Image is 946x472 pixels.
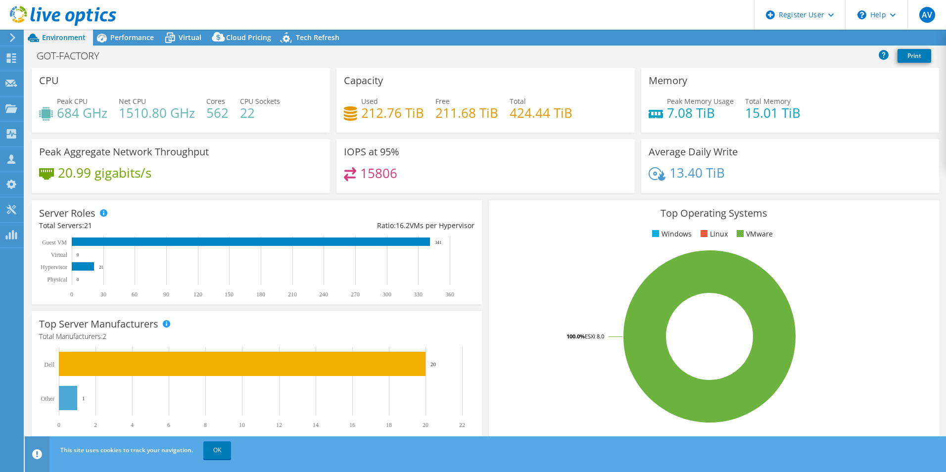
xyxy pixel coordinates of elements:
span: Virtual [179,33,201,42]
li: VMware [734,229,773,239]
li: Linux [698,229,728,239]
h4: Total Manufacturers: [39,331,474,342]
h4: 22 [240,107,280,118]
span: Free [435,96,450,106]
svg: \n [857,10,866,19]
span: Cores [206,96,225,106]
a: OK [203,441,231,459]
h4: 15.01 TiB [745,107,801,118]
h3: Peak Aggregate Network Throughput [39,146,209,157]
span: Environment [42,33,86,42]
span: 16.2 [396,221,410,230]
text: 330 [414,291,423,298]
span: CPU Sockets [240,96,280,106]
div: Total Servers: [39,220,257,231]
h3: Average Daily Write [649,146,738,157]
span: Tech Refresh [296,33,339,42]
text: 18 [386,422,392,428]
text: 0 [77,277,79,282]
text: 210 [288,291,297,298]
text: 16 [349,422,355,428]
h4: 424.44 TiB [510,107,572,118]
span: Cloud Pricing [226,33,271,42]
text: Other [41,395,54,402]
text: 1 [82,395,85,401]
text: Dell [44,361,54,368]
text: Virtual [51,251,68,258]
text: 0 [77,252,79,257]
span: Total [510,96,526,106]
text: Guest VM [42,239,67,246]
text: 20 [430,361,436,367]
text: 0 [70,291,73,298]
h1: GOT-FACTORY [32,50,115,61]
h3: Server Roles [39,208,95,219]
text: 30 [100,291,106,298]
span: Used [361,96,378,106]
text: 4 [131,422,134,428]
h4: 1510.80 GHz [119,107,195,118]
text: 180 [256,291,265,298]
h4: 212.76 TiB [361,107,424,118]
text: 0 [57,422,60,428]
text: 2 [94,422,97,428]
tspan: ESXi 8.0 [585,332,604,340]
text: 120 [193,291,202,298]
tspan: 100.0% [567,332,585,340]
h4: 684 GHz [57,107,107,118]
text: 360 [445,291,454,298]
h4: 20.99 gigabits/s [58,167,151,178]
span: 21 [84,221,92,230]
h4: 15806 [360,168,397,179]
span: Total Memory [745,96,791,106]
span: Peak CPU [57,96,88,106]
span: This site uses cookies to track your navigation. [60,446,193,454]
div: Ratio: VMs per Hypervisor [257,220,474,231]
text: 270 [351,291,360,298]
h4: 562 [206,107,229,118]
h3: IOPS at 95% [344,146,399,157]
h4: 211.68 TiB [435,107,498,118]
span: 2 [102,331,106,341]
text: 10 [239,422,245,428]
h4: 13.40 TiB [669,167,725,178]
text: 21 [99,265,103,270]
text: 90 [163,291,169,298]
span: Net CPU [119,96,146,106]
span: AV [919,7,935,23]
text: 22 [459,422,465,428]
text: 150 [225,291,234,298]
text: 14 [313,422,319,428]
h3: Capacity [344,75,383,86]
text: 6 [167,422,170,428]
h4: 7.08 TiB [667,107,734,118]
text: Hypervisor [41,264,67,271]
h3: CPU [39,75,59,86]
h3: Top Server Manufacturers [39,319,158,330]
text: 12 [276,422,282,428]
li: Windows [650,229,692,239]
span: Peak Memory Usage [667,96,734,106]
h3: Top Operating Systems [496,208,932,219]
text: Physical [47,276,67,283]
text: 300 [382,291,391,298]
text: 341 [435,240,442,245]
span: Performance [110,33,154,42]
text: 8 [204,422,207,428]
a: Print [898,49,931,63]
text: 60 [132,291,138,298]
h3: Memory [649,75,687,86]
text: 20 [423,422,428,428]
text: 240 [319,291,328,298]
